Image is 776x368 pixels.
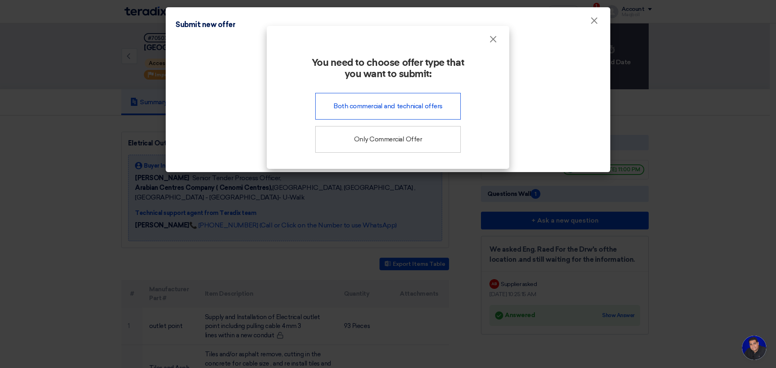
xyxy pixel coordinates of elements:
[483,32,504,48] button: Close
[315,93,461,120] div: Both commercial and technical offers
[742,336,766,360] a: Open chat
[315,126,461,153] div: Only Commercial Offer
[489,33,497,49] span: ×
[280,57,496,80] h2: You need to choose offer type that you want to submit:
